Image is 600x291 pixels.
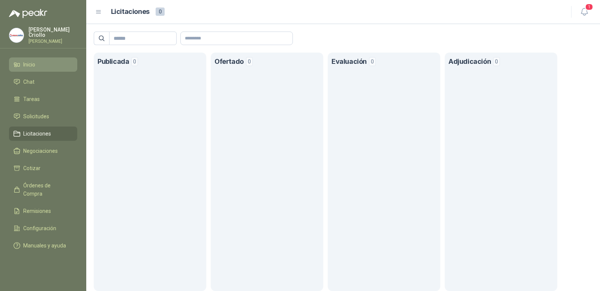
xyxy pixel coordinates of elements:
[23,112,49,121] span: Solicitudes
[23,147,58,155] span: Negociaciones
[28,39,77,44] p: [PERSON_NAME]
[9,9,47,18] img: Logo peakr
[9,178,77,201] a: Órdenes de Compra
[9,238,77,253] a: Manuales y ayuda
[23,164,40,172] span: Cotizar
[9,109,77,124] a: Solicitudes
[214,56,244,67] h1: Ofertado
[23,207,51,215] span: Remisiones
[111,6,150,17] h1: Licitaciones
[9,75,77,89] a: Chat
[9,144,77,158] a: Negociaciones
[156,8,165,16] span: 0
[9,57,77,72] a: Inicio
[9,161,77,175] a: Cotizar
[23,224,56,232] span: Configuración
[448,56,491,67] h1: Adjudicación
[585,3,593,11] span: 1
[97,56,129,67] h1: Publicada
[23,181,70,198] span: Órdenes de Compra
[23,95,40,103] span: Tareas
[23,241,66,250] span: Manuales y ayuda
[246,57,253,66] span: 0
[493,57,500,66] span: 0
[577,5,591,19] button: 1
[9,204,77,218] a: Remisiones
[369,57,376,66] span: 0
[131,57,138,66] span: 0
[9,92,77,106] a: Tareas
[9,28,24,42] img: Company Logo
[23,130,51,138] span: Licitaciones
[331,56,367,67] h1: Evaluación
[28,27,77,38] p: [PERSON_NAME] Criollo
[23,78,34,86] span: Chat
[9,127,77,141] a: Licitaciones
[23,60,35,69] span: Inicio
[9,221,77,235] a: Configuración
